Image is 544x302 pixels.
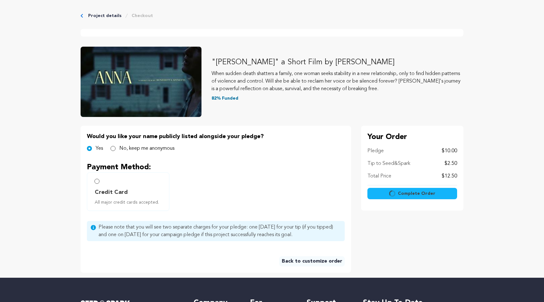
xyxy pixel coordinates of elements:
[99,224,341,239] span: Please note that you will see two separate charges for your pledge: one [DATE] for your tip (if y...
[367,147,384,155] p: Pledge
[445,160,457,167] p: $2.50
[96,145,103,152] label: Yes
[87,162,345,172] p: Payment Method:
[95,199,164,206] span: All major credit cards accepted.
[87,132,345,141] p: Would you like your name publicly listed alongside your pledge?
[132,13,153,19] a: Checkout
[367,132,457,142] p: Your Order
[212,95,463,102] p: 82% Funded
[398,190,435,197] span: Complete Order
[442,147,457,155] p: $10.00
[442,172,457,180] p: $12.50
[81,47,201,117] img: "ANNA" a Short Film by Benedetta Spinetti image
[367,160,410,167] p: Tip to Seed&Spark
[95,188,128,197] span: Credit Card
[212,70,463,93] p: When sudden death shatters a family, one woman seeks stability in a new relationship, only to fin...
[212,57,463,67] p: "[PERSON_NAME]" a Short Film by [PERSON_NAME]
[88,13,122,19] a: Project details
[367,172,391,180] p: Total Price
[367,188,457,199] button: Complete Order
[81,13,463,19] div: Breadcrumb
[279,256,345,266] a: Back to customize order
[119,145,174,152] label: No, keep me anonymous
